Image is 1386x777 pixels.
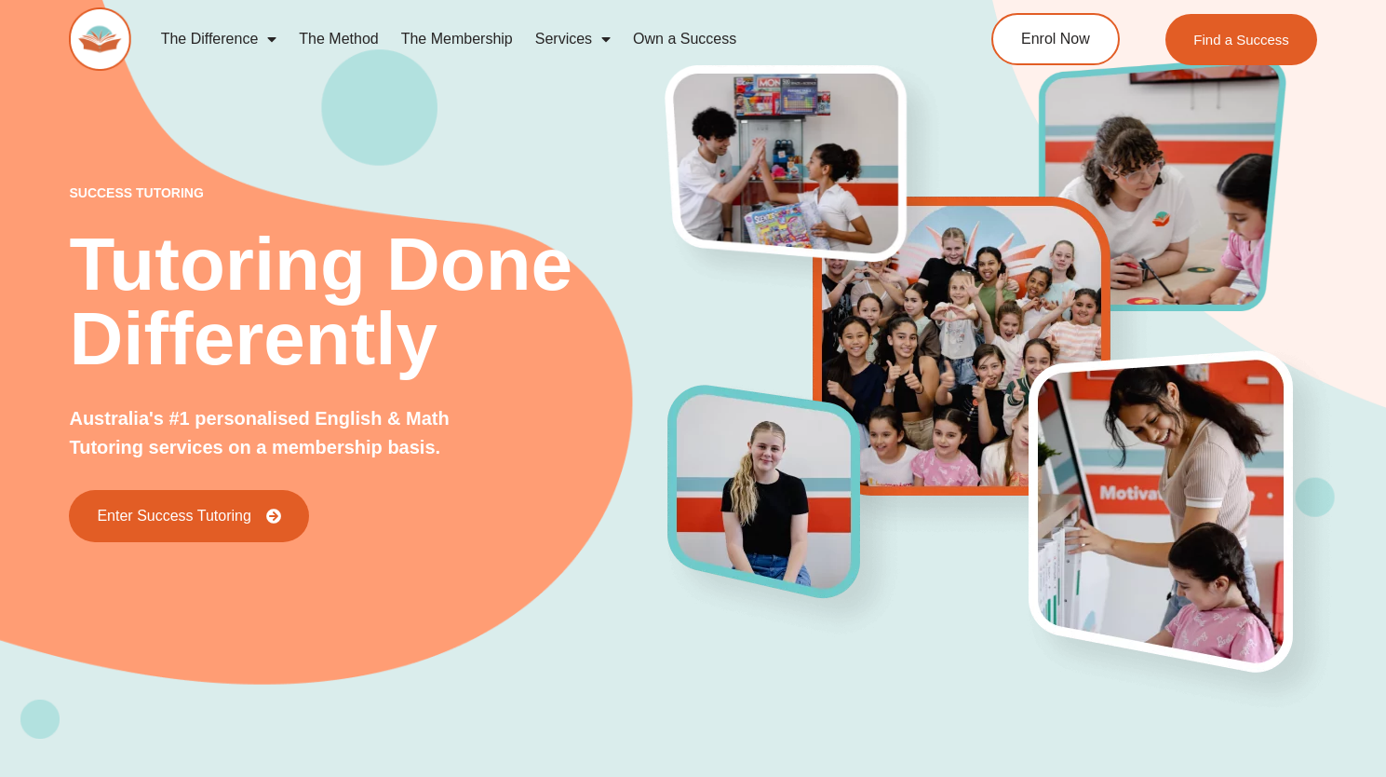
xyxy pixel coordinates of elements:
[150,18,289,61] a: The Difference
[622,18,747,61] a: Own a Success
[69,404,506,462] p: Australia's #1 personalised English & Math Tutoring services on a membership basis.
[69,186,667,199] p: success tutoring
[97,509,250,524] span: Enter Success Tutoring
[69,227,667,376] h2: Tutoring Done Differently
[1165,14,1317,65] a: Find a Success
[288,18,389,61] a: The Method
[390,18,524,61] a: The Membership
[150,18,921,61] nav: Menu
[69,490,308,542] a: Enter Success Tutoring
[991,13,1120,65] a: Enrol Now
[1021,32,1090,47] span: Enrol Now
[524,18,622,61] a: Services
[1193,33,1289,47] span: Find a Success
